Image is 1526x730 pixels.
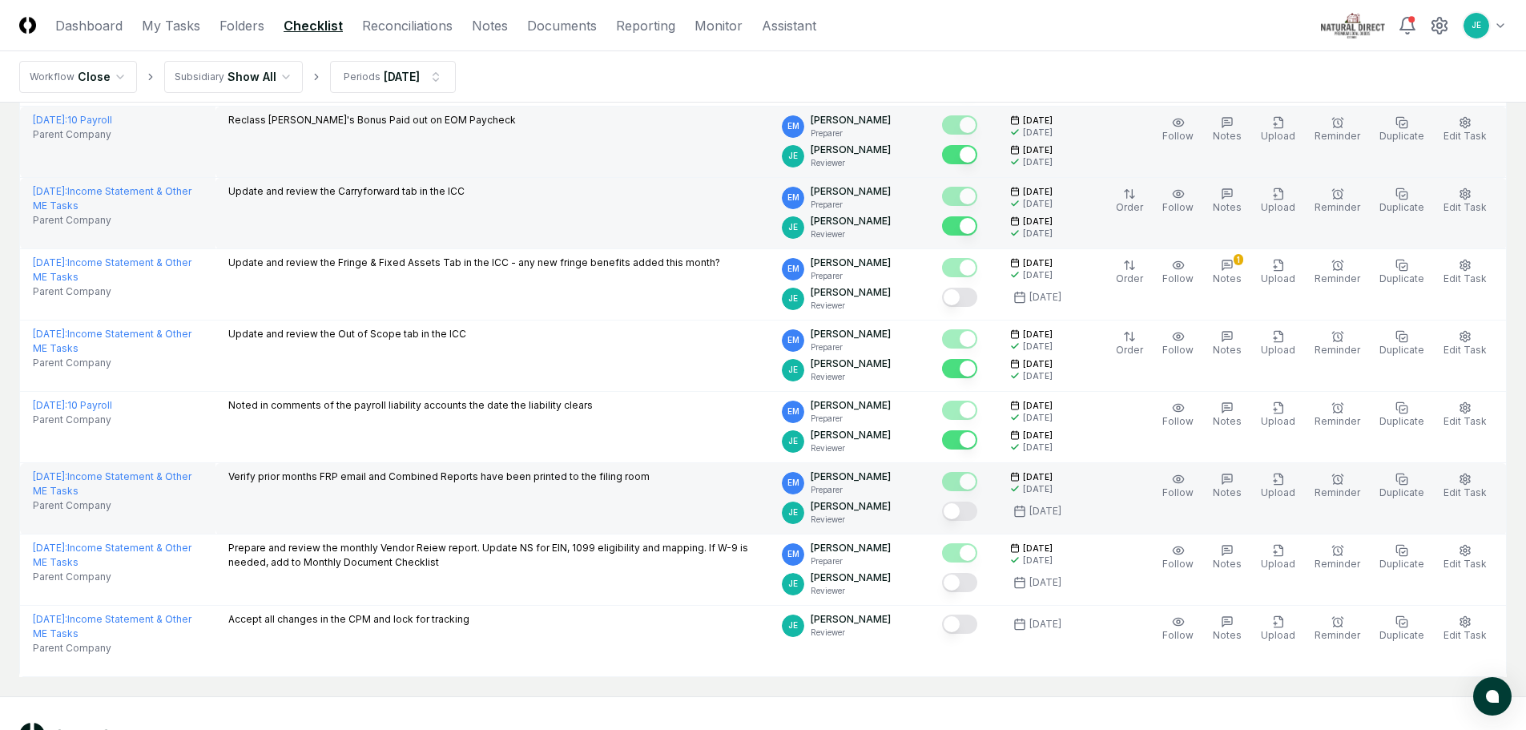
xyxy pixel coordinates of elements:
button: Notes [1210,612,1245,646]
p: [PERSON_NAME] [811,428,891,442]
span: [DATE] [1023,186,1053,198]
a: Reporting [616,16,675,35]
p: Verify prior months FRP email and Combined Reports have been printed to the filing room [228,470,650,484]
button: Edit Task [1440,612,1490,646]
button: Notes [1210,470,1245,503]
span: EM [787,405,799,417]
button: Upload [1258,327,1299,361]
p: Accept all changes in the CPM and lock for tracking [228,612,469,627]
span: [DATE] : [33,185,67,197]
button: Periods[DATE] [330,61,456,93]
span: JE [788,150,798,162]
div: [DATE] [1029,290,1061,305]
span: Parent Company [33,498,111,513]
span: Parent Company [33,356,111,370]
button: Duplicate [1376,612,1427,646]
p: [PERSON_NAME] [811,357,891,371]
div: [DATE] [1023,127,1053,139]
div: [DATE] [1023,198,1053,210]
span: Upload [1261,629,1295,641]
span: Duplicate [1379,558,1424,570]
button: Duplicate [1376,113,1427,147]
button: Follow [1159,327,1197,361]
button: Follow [1159,612,1197,646]
button: Notes [1210,113,1245,147]
a: Monitor [695,16,743,35]
span: Reminder [1315,629,1360,641]
a: [DATE]:Income Statement & Other ME Tasks [33,470,191,497]
button: Mark complete [942,145,977,164]
p: Reviewer [811,585,891,597]
a: [DATE]:Income Statement & Other ME Tasks [33,256,191,283]
button: Order [1113,256,1146,289]
button: Mark complete [942,472,977,491]
button: Mark complete [942,615,977,634]
button: Reminder [1311,184,1363,218]
button: Follow [1159,184,1197,218]
span: Edit Task [1443,130,1487,142]
span: Notes [1213,629,1242,641]
div: [DATE] [1029,575,1061,590]
span: Follow [1162,415,1194,427]
button: Mark complete [942,359,977,378]
span: Parent Company [33,641,111,655]
span: [DATE] [1023,358,1053,370]
button: Reminder [1311,256,1363,289]
span: Edit Task [1443,344,1487,356]
span: [DATE] : [33,613,67,625]
p: Update and review the Fringe & Fixed Assets Tab in the ICC - any new fringe benefits added this m... [228,256,720,270]
span: Notes [1213,130,1242,142]
span: Upload [1261,558,1295,570]
span: Order [1116,201,1143,213]
span: Reminder [1315,558,1360,570]
span: Reminder [1315,415,1360,427]
span: JE [788,221,798,233]
button: Upload [1258,612,1299,646]
span: JE [1472,19,1481,31]
a: [DATE]:Income Statement & Other ME Tasks [33,328,191,354]
span: Duplicate [1379,201,1424,213]
p: [PERSON_NAME] [811,184,891,199]
span: Edit Task [1443,201,1487,213]
button: Edit Task [1440,184,1490,218]
span: [DATE] [1023,400,1053,412]
span: JE [788,292,798,305]
span: Follow [1162,344,1194,356]
button: Follow [1159,470,1197,503]
span: Parent Company [33,127,111,142]
p: Prepare and review the monthly Vendor Reiew report. Update NS for EIN, 1099 eligibility and mappi... [228,541,756,570]
p: Preparer [811,413,891,425]
button: Follow [1159,398,1197,432]
span: [DATE] : [33,256,67,268]
button: atlas-launcher [1473,677,1512,716]
p: [PERSON_NAME] [811,612,891,627]
span: Parent Company [33,413,111,427]
p: Reviewer [811,442,891,454]
p: Preparer [811,555,891,567]
span: Follow [1162,486,1194,498]
span: Notes [1213,558,1242,570]
p: Reviewer [811,627,891,639]
span: Notes [1213,486,1242,498]
button: Edit Task [1440,113,1490,147]
p: Update and review the Carryforward tab in the ICC [228,184,465,199]
div: [DATE] [1029,617,1061,631]
p: Reviewer [811,157,891,169]
div: Workflow [30,70,74,84]
p: [PERSON_NAME] [811,398,891,413]
button: Upload [1258,184,1299,218]
span: EM [787,263,799,275]
span: Parent Company [33,284,111,299]
span: Reminder [1315,344,1360,356]
p: Preparer [811,127,891,139]
p: [PERSON_NAME] [811,327,891,341]
span: Follow [1162,272,1194,284]
span: Edit Task [1443,486,1487,498]
div: [DATE] [1023,156,1053,168]
p: [PERSON_NAME] [811,214,891,228]
a: [DATE]:Income Statement & Other ME Tasks [33,542,191,568]
span: Duplicate [1379,629,1424,641]
button: Upload [1258,470,1299,503]
a: Documents [527,16,597,35]
button: Duplicate [1376,541,1427,575]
